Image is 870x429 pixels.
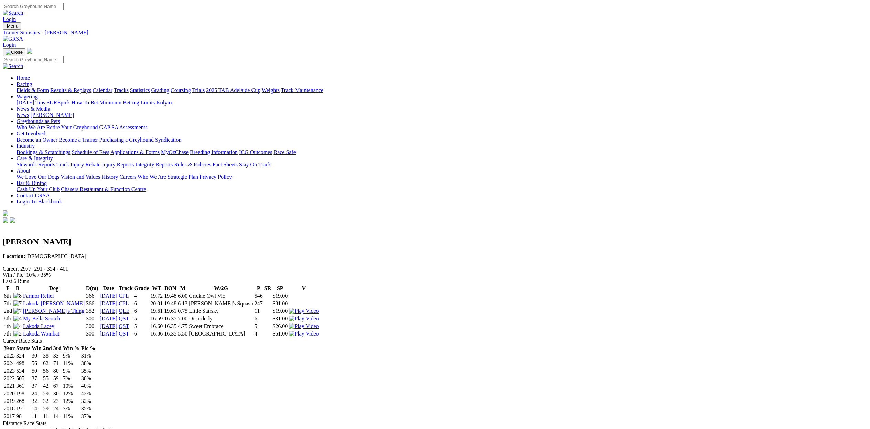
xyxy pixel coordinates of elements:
[289,323,319,329] a: View replay
[3,266,19,272] span: Career:
[23,293,54,299] a: Farmor Relief
[46,100,70,106] a: SUREpick
[16,345,31,352] th: Starts
[46,124,98,130] a: Retire Your Greyhound
[164,315,177,322] td: 16.35
[86,285,99,292] th: D(m)
[99,124,148,130] a: GAP SA Assessments
[16,352,31,359] td: 324
[3,352,15,359] td: 2025
[63,345,80,352] th: Win %
[151,87,169,93] a: Grading
[289,308,319,314] a: View replay
[16,375,31,382] td: 505
[13,316,22,322] img: 4
[3,10,23,16] img: Search
[61,174,100,180] a: Vision and Values
[17,100,45,106] a: [DATE] Tips
[3,22,21,30] button: Toggle navigation
[17,124,867,131] div: Greyhounds as Pets
[150,285,163,292] th: WT
[164,293,177,299] td: 19.48
[63,383,80,389] td: 10%
[30,112,74,118] a: [PERSON_NAME]
[63,367,80,374] td: 9%
[164,330,177,337] td: 16.35
[3,375,15,382] td: 2022
[17,75,30,81] a: Home
[31,367,42,374] td: 50
[13,323,22,329] img: 4
[7,23,18,29] span: Menu
[3,30,867,36] a: Trainer Statistics - [PERSON_NAME]
[272,285,288,292] th: SP
[31,405,42,412] td: 14
[86,315,99,322] td: 300
[99,137,154,143] a: Purchasing a Greyhound
[43,360,52,367] td: 62
[53,345,62,352] th: 3rd
[3,323,12,330] td: 4th
[81,405,96,412] td: 35%
[17,112,867,118] div: News & Media
[119,316,129,321] a: QST
[59,137,98,143] a: Become a Trainer
[100,323,118,329] a: [DATE]
[134,315,150,322] td: 5
[192,87,205,93] a: Trials
[53,413,62,420] td: 14
[100,293,118,299] a: [DATE]
[272,315,288,322] td: $31.00
[3,338,867,344] div: Career Race Stats
[3,308,12,315] td: 2nd
[3,272,25,278] span: Win / Plc:
[13,308,22,314] img: 7
[150,315,163,322] td: 16.59
[178,323,188,330] td: 4.75
[239,162,271,167] a: Stay On Track
[17,143,35,149] a: Industry
[56,162,100,167] a: Track Injury Rebate
[86,330,99,337] td: 300
[3,285,12,292] th: F
[3,420,867,427] div: Distance Race Stats
[178,285,188,292] th: M
[23,308,84,314] a: [PERSON_NAME]'s Thing
[161,149,189,155] a: MyOzChase
[72,149,109,155] a: Schedule of Fees
[3,413,15,420] td: 2017
[206,87,260,93] a: 2025 TAB Adelaide Cup
[119,331,129,337] a: QST
[20,266,68,272] text: 2977: 291 - 354 - 401
[86,300,99,307] td: 366
[3,300,12,307] td: 7th
[63,405,80,412] td: 7%
[189,330,253,337] td: [GEOGRAPHIC_DATA]
[17,106,50,112] a: News & Media
[119,323,129,329] a: QST
[43,383,52,389] td: 42
[16,390,31,397] td: 198
[23,316,60,321] a: My Bella Scotch
[134,330,150,337] td: 6
[17,162,867,168] div: Care & Integrity
[272,293,288,299] td: $19.00
[164,285,177,292] th: BON
[189,293,253,299] td: Crickle Owl Vic
[190,149,238,155] a: Breeding Information
[134,293,150,299] td: 4
[178,300,188,307] td: 6.13
[273,149,296,155] a: Race Safe
[134,308,150,315] td: 6
[3,210,8,216] img: logo-grsa-white.png
[178,330,188,337] td: 5.50
[189,300,253,307] td: [PERSON_NAME]'s Squash
[53,360,62,367] td: 71
[3,367,15,374] td: 2023
[53,390,62,397] td: 30
[264,285,271,292] th: SR
[119,174,136,180] a: Careers
[99,285,118,292] th: Date
[150,293,163,299] td: 19.72
[114,87,129,93] a: Tracks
